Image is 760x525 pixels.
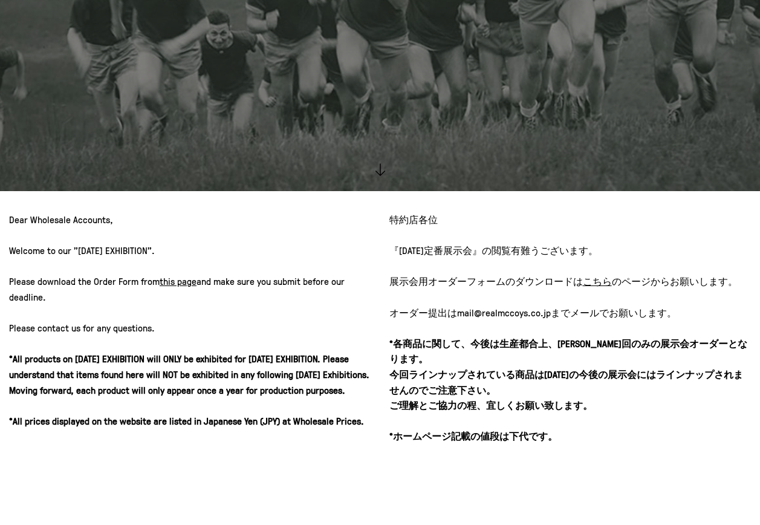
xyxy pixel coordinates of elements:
[9,352,369,427] strong: *All products on [DATE] EXHIBITION will ONLY be exhibited for [DATE] EXHIBITION. Please understan...
[583,275,612,288] u: こちら
[389,399,593,412] strong: ご理解とご協力の程、宜しくお願い致します。
[389,212,752,445] p: 特約店各位 『[DATE]定番展示会』の閲覧有難うございます。 展示会用オーダーフォームのダウンロードは からお願いします。 オーダー提出はmail@realmccoys.co.jpまでメールで...
[9,212,371,429] p: Dear Wholesale Accounts, Welcome to our "[DATE] EXHIBITION". Please download the Order Form from ...
[389,429,557,443] strong: *ホームページ記載の値段は下代です。
[160,275,196,288] a: this page
[389,337,747,397] strong: *各商品に関して、今後は生産都合上、[PERSON_NAME]回のみの展示会オーダーとなります。 今回ラインナップされている商品は[DATE]の今後の展示会にはラインナップされませんのでご注意下さい。
[583,275,651,288] a: こちらのページ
